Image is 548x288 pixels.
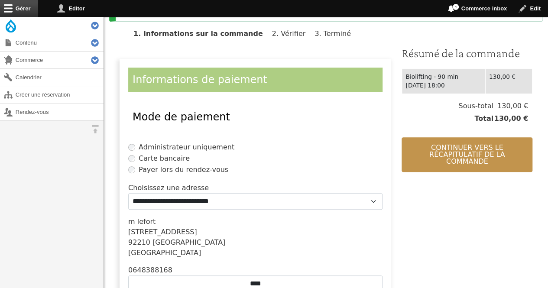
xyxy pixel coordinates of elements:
label: Payer lors du rendez-vous [139,165,228,175]
span: Informations de paiement [133,74,267,86]
span: lefort [137,217,156,226]
button: Continuer vers le récapitulatif de la commande [402,137,532,172]
button: Orientation horizontale [87,121,104,138]
span: Sous-total [458,101,493,111]
div: Biolifting - 90 min [405,72,481,81]
label: Choisissez une adresse [128,183,209,193]
time: [DATE] 18:00 [405,82,444,89]
td: 130,00 € [485,68,532,94]
span: 1 [452,3,459,10]
span: [STREET_ADDRESS] [128,228,197,236]
span: [GEOGRAPHIC_DATA] [152,238,225,246]
span: 92210 [128,238,150,246]
li: Vérifier [272,29,312,38]
span: [GEOGRAPHIC_DATA] [128,249,201,257]
li: Terminé [315,29,358,38]
li: Informations sur la commande [133,29,270,38]
label: Carte bancaire [139,153,190,164]
span: Total [474,113,493,124]
label: Administrateur uniquement [139,142,234,152]
span: 130,00 € [493,113,528,124]
span: m [128,217,135,226]
div: 0648388168 [128,265,383,275]
span: 130,00 € [493,101,528,111]
h3: Résumé de la commande [402,46,532,61]
span: Mode de paiement [133,111,230,123]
